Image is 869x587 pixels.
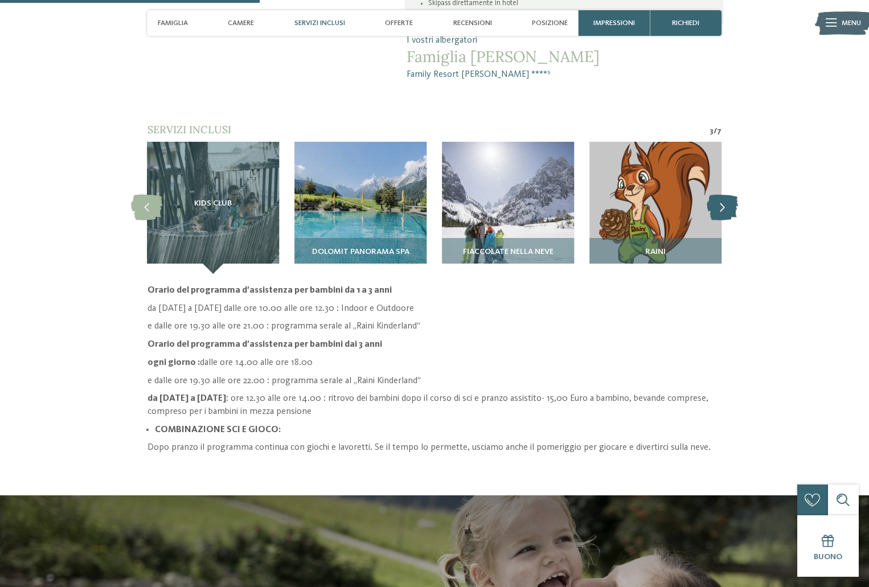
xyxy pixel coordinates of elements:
span: / [714,125,717,137]
img: Il nostro family hotel a Sesto, il vostro rifugio sulle Dolomiti. [589,142,722,274]
span: Servizi inclusi [294,19,345,27]
span: Famiglia [158,19,188,27]
span: 3 [710,125,714,137]
img: Il nostro family hotel a Sesto, il vostro rifugio sulle Dolomiti. [442,142,574,274]
span: Impressioni [593,19,635,27]
span: RAINI [645,248,666,257]
span: Posizione [532,19,568,27]
span: Buono [814,553,842,561]
span: Servizi inclusi [147,123,231,136]
strong: Orario del programma d’assistenza per bambini dai 3 anni [147,340,382,349]
span: Offerte [385,19,413,27]
span: Dolomit Panorama SPA [312,248,409,257]
p: Dopo pranzo il programma continua con giochi e lavoretti. Se il tempo lo permette, usciamo anche ... [147,441,722,454]
p: dalle ore 14.00 alle ore 18.00 [147,356,722,370]
p: : ore 12.30 alle ore 14.00 : ritrovo dei bambini dopo il corso di sci e pranzo assistito- 15,00 E... [147,392,722,418]
p: da [DATE] a [DATE] dalle ore 10.00 alle ore 12.30 : Indoor e Outdoore [147,302,722,315]
p: e dalle ore 19.30 alle ore 21.00 : programma serale al „Raini Kinderland“ [147,320,722,333]
strong: COMBINAZIONE SCI E GIOCO: [155,425,281,434]
span: 7 [717,125,722,137]
span: Family Resort [PERSON_NAME] ****ˢ [407,68,722,81]
strong: Orario del programma d’assistenza per bambini da 1 a 3 anni [147,286,392,295]
p: e dalle ore 19.30 alle ore 22.00 : programma serale al „Raini Kinderland“ [147,375,722,388]
a: Buono [797,515,859,577]
span: richiedi [672,19,699,27]
img: Il nostro family hotel a Sesto, il vostro rifugio sulle Dolomiti. [294,142,427,274]
span: Recensioni [453,19,492,27]
span: Fiaccolate nella neve [463,248,554,257]
span: I vostri albergatori [407,34,722,47]
strong: ogni giorno : [147,358,200,367]
span: Kids Club [194,199,232,208]
strong: da [DATE] a [DATE] [147,394,226,403]
span: Famiglia [PERSON_NAME] [407,47,722,65]
span: Camere [228,19,254,27]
